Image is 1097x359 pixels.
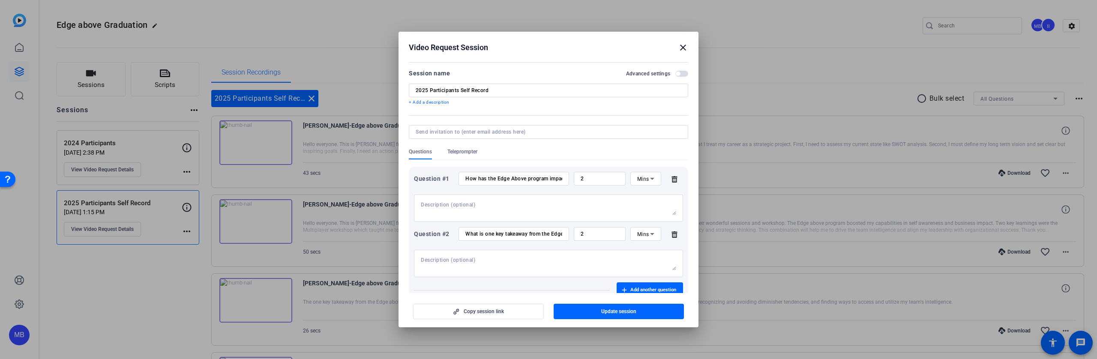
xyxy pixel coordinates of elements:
[465,230,562,237] input: Enter your question here
[409,99,688,106] p: + Add a description
[409,42,688,53] div: Video Request Session
[416,129,678,135] input: Send invitation to (enter email address here)
[409,148,432,155] span: Questions
[626,70,670,77] h2: Advanced settings
[447,148,477,155] span: Teleprompter
[637,231,649,237] span: Mins
[637,176,649,182] span: Mins
[617,282,683,298] button: Add another question
[416,87,681,94] input: Enter Session Name
[554,304,684,319] button: Update session
[581,175,619,182] input: Time
[465,175,562,182] input: Enter your question here
[413,304,544,319] button: Copy session link
[414,229,454,239] div: Question #2
[464,308,504,315] span: Copy session link
[581,230,619,237] input: Time
[601,308,636,315] span: Update session
[409,68,450,78] div: Session name
[414,174,454,184] div: Question #1
[678,42,688,53] mat-icon: close
[630,287,676,293] span: Add another question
